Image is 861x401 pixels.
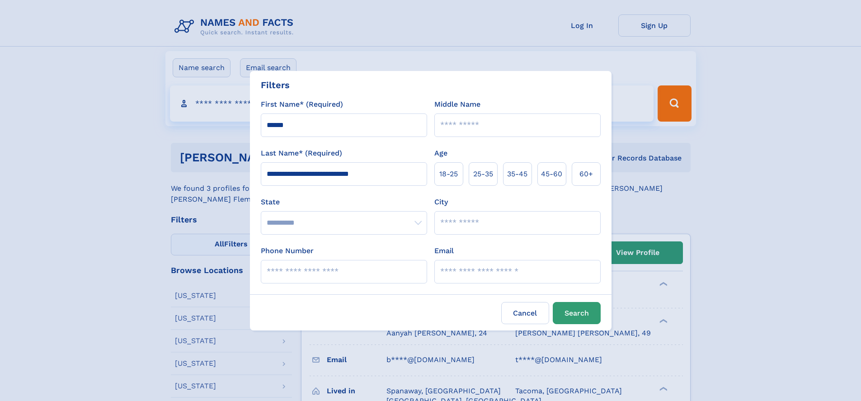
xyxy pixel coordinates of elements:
[553,302,601,324] button: Search
[501,302,549,324] label: Cancel
[439,169,458,179] span: 18‑25
[434,245,454,256] label: Email
[541,169,562,179] span: 45‑60
[473,169,493,179] span: 25‑35
[434,197,448,208] label: City
[579,169,593,179] span: 60+
[434,148,447,159] label: Age
[261,197,427,208] label: State
[434,99,480,110] label: Middle Name
[261,245,314,256] label: Phone Number
[261,99,343,110] label: First Name* (Required)
[261,148,342,159] label: Last Name* (Required)
[507,169,527,179] span: 35‑45
[261,78,290,92] div: Filters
